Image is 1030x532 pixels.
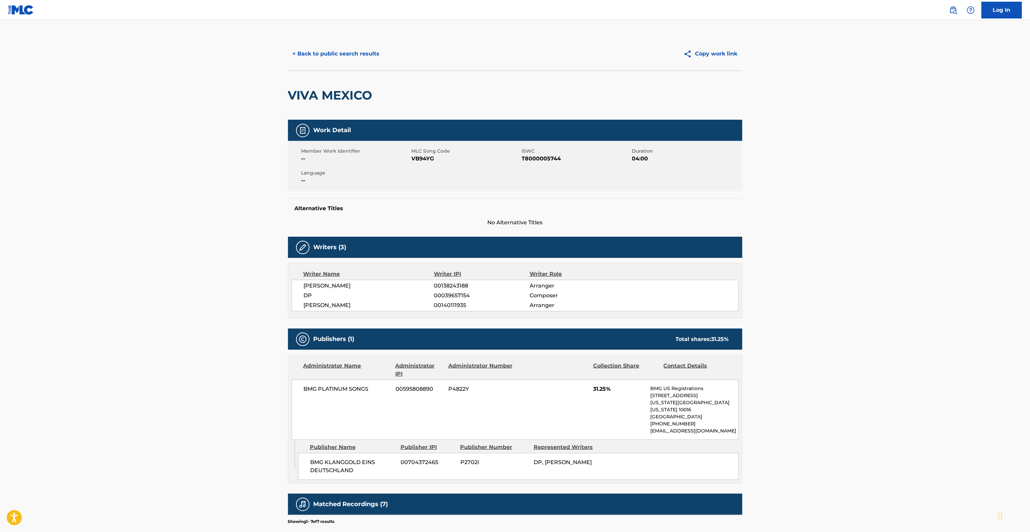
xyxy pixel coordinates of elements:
[632,148,741,155] span: Duration
[676,335,729,343] div: Total shares:
[299,500,307,508] img: Matched Recordings
[522,148,630,155] span: ISWC
[314,243,346,251] h5: Writers (3)
[650,420,738,427] p: [PHONE_NUMBER]
[310,458,396,474] span: BMG KLANGGOLD EINS DEUTSCHLAND
[650,385,738,392] p: BMG US Registrations
[593,385,645,393] span: 31.25%
[650,413,738,420] p: [GEOGRAPHIC_DATA]
[664,362,729,378] div: Contact Details
[401,443,455,451] div: Publisher IPI
[593,362,658,378] div: Collection Share
[434,282,529,290] span: 00138243188
[303,362,390,378] div: Administrator Name
[632,155,741,163] span: 04:00
[314,126,351,134] h5: Work Detail
[301,155,410,163] span: --
[460,443,529,451] div: Publisher Number
[522,155,630,163] span: T8000005744
[301,177,410,185] span: --
[434,301,529,309] span: 00140111935
[304,301,434,309] span: [PERSON_NAME]
[530,301,617,309] span: Arranger
[448,385,513,393] span: P4822Y
[530,282,617,290] span: Arranger
[304,282,434,290] span: [PERSON_NAME]
[299,335,307,343] img: Publishers
[684,50,695,58] img: Copy work link
[412,155,520,163] span: VB94YG
[530,270,617,278] div: Writer Role
[396,385,443,393] span: 00595808890
[434,292,529,300] span: 00039657154
[401,458,455,466] span: 00704372465
[530,292,617,300] span: Composer
[949,6,957,14] img: search
[967,6,975,14] img: help
[295,205,736,212] h5: Alternative Titles
[412,148,520,155] span: MLC Song Code
[650,427,738,434] p: [EMAIL_ADDRESS][DOMAIN_NAME]
[964,3,978,17] div: Help
[288,45,384,62] button: < Back to public search results
[299,126,307,135] img: Work Detail
[8,5,34,15] img: MLC Logo
[711,336,729,342] span: 31.25 %
[299,243,307,252] img: Writers
[304,385,391,393] span: BMG PLATINUM SONGS
[310,443,396,451] div: Publisher Name
[304,292,434,300] span: DP
[288,88,376,103] h2: VIVA MEXICO
[301,148,410,155] span: Member Work Identifier
[534,459,592,465] span: DP, [PERSON_NAME]
[650,399,738,413] p: [US_STATE][GEOGRAPHIC_DATA][US_STATE] 10016
[650,392,738,399] p: [STREET_ADDRESS]
[534,443,603,451] div: Represented Writers
[314,335,355,343] h5: Publishers (1)
[460,458,529,466] span: P2702I
[303,270,434,278] div: Writer Name
[996,500,1030,532] iframe: Chat Widget
[288,519,335,525] p: Showing 1 - 7 of 7 results
[288,219,742,227] span: No Alternative Titles
[679,45,742,62] button: Copy work link
[947,3,960,17] a: Public Search
[396,362,443,378] div: Administrator IPI
[314,500,388,508] h5: Matched Recordings (7)
[434,270,530,278] div: Writer IPI
[301,169,410,177] span: Language
[448,362,513,378] div: Administrator Number
[982,2,1022,18] a: Log In
[998,506,1002,527] div: Drag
